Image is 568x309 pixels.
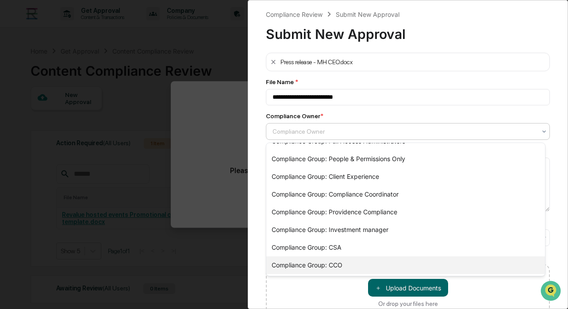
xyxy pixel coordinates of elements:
[9,68,25,84] img: 1746055101610-c473b297-6a78-478c-a979-82029cc54cd1
[375,284,381,292] span: ＋
[378,300,438,307] div: Or drop your files here
[280,58,353,66] div: Press release - MH CEO.docx
[9,129,16,136] div: 🔎
[64,112,71,120] div: 🗄️
[266,78,550,85] div: File Name
[18,112,57,120] span: Preclearance
[5,125,59,141] a: 🔎Data Lookup
[266,185,545,203] div: Compliance Group: Compliance Coordinator
[336,11,399,18] div: Submit New Approval
[150,70,161,81] button: Start new chat
[9,112,16,120] div: 🖐️
[266,256,545,274] div: Compliance Group: CCO
[61,108,113,124] a: 🗄️Attestations
[18,128,56,137] span: Data Lookup
[30,77,112,84] div: We're available if you need us!
[5,108,61,124] a: 🖐️Preclearance
[30,68,145,77] div: Start new chat
[266,221,545,239] div: Compliance Group: Investment manager
[368,279,448,297] button: Or drop your files here
[23,40,146,50] input: Clear
[9,19,161,33] p: How can we help?
[266,203,545,221] div: Compliance Group: Providence Compliance
[266,150,545,168] div: Compliance Group: People & Permissions Only
[88,150,107,157] span: Pylon
[73,112,110,120] span: Attestations
[266,11,322,18] div: Compliance Review
[62,150,107,157] a: Powered byPylon
[266,239,545,256] div: Compliance Group: CSA
[540,280,564,304] iframe: Open customer support
[266,112,323,120] div: Compliance Owner
[266,168,545,185] div: Compliance Group: Client Experience
[266,19,550,42] div: Submit New Approval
